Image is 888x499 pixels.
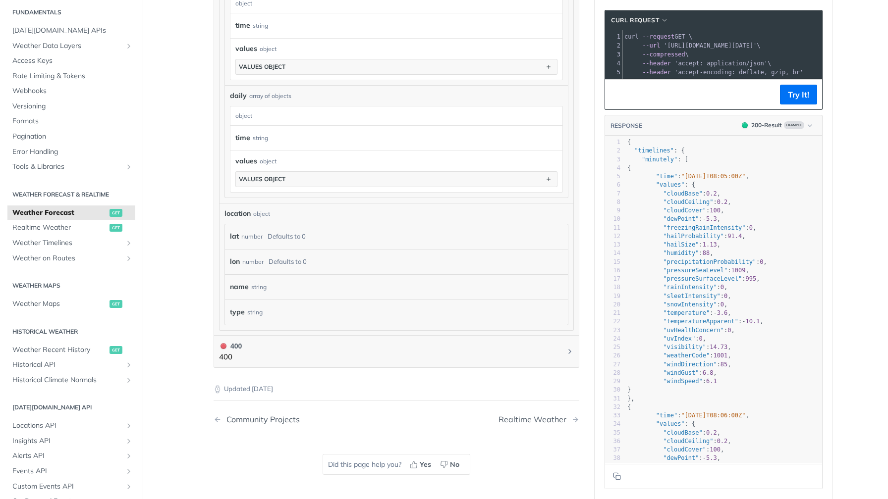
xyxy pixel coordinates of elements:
span: 100 [710,446,721,453]
a: [DATE][DOMAIN_NAME] APIs [7,23,135,38]
div: 31 [605,395,620,403]
nav: Pagination Controls [214,405,579,434]
div: object [230,106,560,125]
a: Versioning [7,99,135,114]
span: : , [627,412,749,419]
span: "cloudCover" [663,446,706,453]
span: cURL Request [611,16,659,25]
span: --header [642,69,671,76]
span: --compressed [642,51,685,58]
span: "windSpeed" [663,378,702,385]
button: Show subpages for Alerts API [125,452,133,460]
span: 995 [745,275,756,282]
button: Show subpages for Locations API [125,422,133,430]
p: 400 [219,351,242,363]
span: GET \ [624,33,692,40]
span: 88 [703,249,710,256]
a: Rate Limiting & Tokens [7,69,135,84]
span: "minutely" [642,156,677,163]
span: Locations API [12,421,122,431]
span: : , [627,318,764,325]
div: 200 - Result [751,121,782,130]
div: 28 [605,369,620,377]
div: 1 [605,138,620,147]
div: 8 [605,198,620,206]
label: lat [230,229,239,244]
span: - [703,454,706,461]
span: Weather Maps [12,299,107,309]
span: : , [627,369,717,376]
a: Tools & LibrariesShow subpages for Tools & Libraries [7,159,135,174]
button: Show subpages for Historical Climate Normals [125,376,133,384]
div: 2 [605,147,620,155]
span: 0.2 [706,429,717,436]
div: 35 [605,429,620,437]
span: : { [627,420,695,427]
h2: Historical Weather [7,327,135,336]
span: Webhooks [12,86,133,96]
button: Copy to clipboard [610,87,624,102]
span: Historical API [12,360,122,370]
span: : , [627,438,731,445]
div: 27 [605,360,620,369]
span: "[DATE]T08:05:00Z" [681,173,745,180]
button: cURL Request [608,15,672,25]
label: lon [230,254,240,269]
button: No [437,457,465,472]
span: Realtime Weather [12,223,107,233]
a: Previous Page: Community Projects [214,415,370,424]
span: - [703,215,706,222]
span: : { [627,181,695,188]
div: 12 [605,232,620,241]
span: : , [627,224,756,231]
span: Weather Forecast [12,208,107,218]
span: get [110,346,122,354]
span: 1001 [713,352,727,359]
span: : , [627,199,731,205]
span: Custom Events API [12,482,122,492]
a: Webhooks [7,84,135,99]
div: 18 [605,283,620,292]
span: Access Keys [12,56,133,66]
div: 5 [605,68,622,77]
span: 5.3 [706,215,717,222]
a: Alerts APIShow subpages for Alerts API [7,449,135,463]
div: 38 [605,454,620,462]
span: Rate Limiting & Tokens [12,71,133,81]
span: : , [627,352,731,359]
span: "snowIntensity" [663,301,717,308]
span: 6.1 [706,378,717,385]
div: string [253,131,268,145]
label: name [230,280,249,294]
span: \ [624,42,761,49]
a: Custom Events APIShow subpages for Custom Events API [7,479,135,494]
div: 33 [605,411,620,420]
button: Show subpages for Weather Data Layers [125,42,133,50]
span: No [450,459,459,470]
h2: [DATE][DOMAIN_NAME] API [7,403,135,412]
div: 34 [605,420,620,428]
a: Insights APIShow subpages for Insights API [7,434,135,449]
div: 400 [219,341,242,351]
div: 24 [605,335,620,343]
div: array of objects [249,92,291,100]
a: Weather Mapsget [7,297,135,311]
span: : , [627,335,706,342]
a: Weather on RoutesShow subpages for Weather on Routes [7,251,135,266]
a: Weather Data LayersShow subpages for Weather Data Layers [7,39,135,53]
span: : , [627,267,749,274]
label: type [230,305,245,319]
span: : , [627,463,756,470]
div: string [247,305,263,319]
span: 0 [699,335,703,342]
div: 7 [605,190,620,198]
span: [DATE][DOMAIN_NAME] APIs [12,26,133,36]
span: Tools & Libraries [12,162,122,172]
span: Weather Timelines [12,238,122,248]
span: Historical Climate Normals [12,375,122,385]
button: Show subpages for Historical API [125,361,133,369]
span: : , [627,249,714,256]
span: : , [627,293,731,299]
button: Yes [406,457,437,472]
div: Defaults to 0 [269,254,307,269]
